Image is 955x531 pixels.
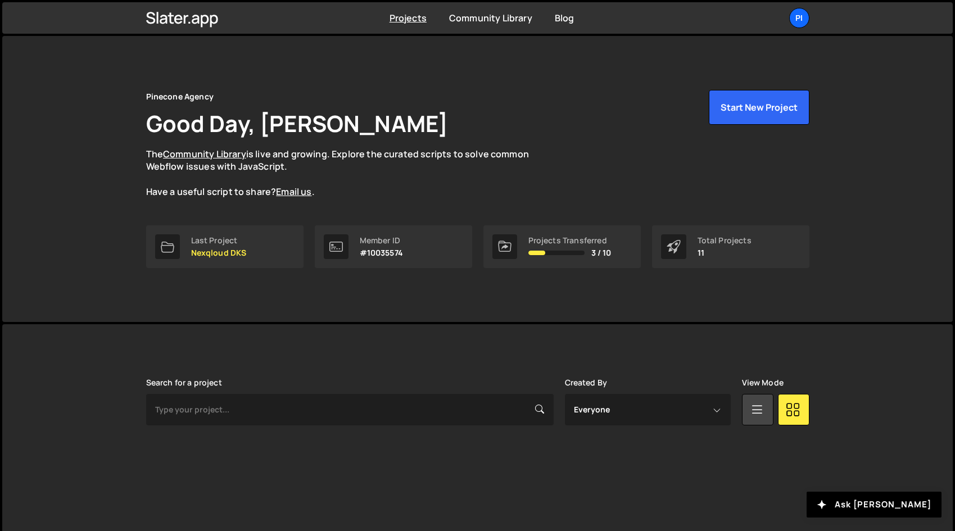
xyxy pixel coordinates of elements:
label: View Mode [742,378,784,387]
a: Last Project Nexqloud DKS [146,225,304,268]
p: 11 [698,248,752,257]
label: Search for a project [146,378,222,387]
label: Created By [565,378,608,387]
p: #10035574 [360,248,403,257]
div: Pinecone Agency [146,90,214,103]
a: Community Library [163,148,246,160]
button: Ask [PERSON_NAME] [807,492,942,518]
a: Blog [555,12,574,24]
a: Projects [390,12,427,24]
div: Total Projects [698,236,752,245]
h1: Good Day, [PERSON_NAME] [146,108,449,139]
input: Type your project... [146,394,554,425]
span: 3 / 10 [591,248,612,257]
p: The is live and growing. Explore the curated scripts to solve common Webflow issues with JavaScri... [146,148,551,198]
a: Pi [789,8,809,28]
div: Member ID [360,236,403,245]
a: Email us [276,185,311,198]
div: Last Project [191,236,247,245]
a: Community Library [449,12,532,24]
div: Projects Transferred [528,236,612,245]
button: Start New Project [709,90,809,125]
p: Nexqloud DKS [191,248,247,257]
